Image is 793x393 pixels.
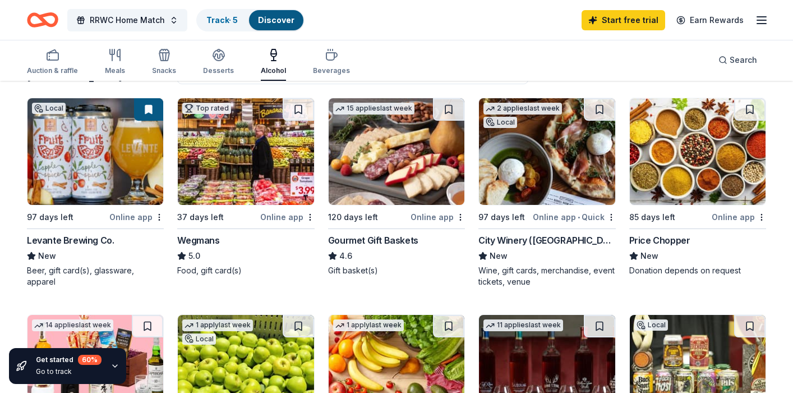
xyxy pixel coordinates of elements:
a: Image for City Winery (Philadelphia)2 applieslast weekLocal97 days leftOnline app•QuickCity Winer... [478,98,615,287]
div: Go to track [36,367,102,376]
img: Image for City Winery (Philadelphia) [479,98,615,205]
button: Auction & raffle [27,44,78,81]
div: 120 days left [328,211,378,224]
button: Snacks [152,44,176,81]
a: Image for WegmansTop rated37 days leftOnline appWegmans5.0Food, gift card(s) [177,98,314,276]
div: City Winery ([GEOGRAPHIC_DATA]) [478,234,615,247]
div: Online app [109,210,164,224]
div: Donation depends on request [629,265,766,276]
a: Start free trial [582,10,665,30]
button: RRWC Home Match [67,9,187,31]
div: Online app [712,210,766,224]
div: Snacks [152,66,176,75]
button: Track· 5Discover [196,9,305,31]
span: New [640,249,658,263]
div: Get started [36,355,102,365]
button: Alcohol [261,44,286,81]
img: Image for Gourmet Gift Baskets [329,98,464,205]
span: 4.6 [339,249,352,263]
div: Local [32,103,66,114]
div: 60 % [78,355,102,365]
div: Beer, gift card(s), glassware, apparel [27,265,164,287]
div: Online app [411,210,465,224]
div: Local [634,319,668,331]
div: Beverages [313,66,350,75]
img: Image for Levante Brewing Co. [27,98,163,205]
span: New [38,249,56,263]
div: 37 days left [177,211,224,224]
div: 2 applies last week [483,103,562,115]
img: Image for Wegmans [178,98,313,205]
div: 97 days left [478,211,525,224]
span: 5.0 [188,249,200,263]
div: 14 applies last week [32,319,113,331]
div: 11 applies last week [483,319,563,331]
button: Search [709,49,766,71]
a: Track· 5 [206,15,238,25]
div: Gift basket(s) [328,265,465,276]
div: 85 days left [629,211,675,224]
div: 1 apply last week [333,319,404,331]
div: Local [182,333,216,345]
div: Online app Quick [533,210,616,224]
div: Food, gift card(s) [177,265,314,276]
span: RRWC Home Match [90,13,165,27]
span: • [578,213,580,222]
a: Discover [258,15,294,25]
button: Beverages [313,44,350,81]
div: Levante Brewing Co. [27,234,114,247]
div: 97 days left [27,211,73,224]
div: Top rated [182,103,231,114]
img: Image for Price Chopper [630,98,766,205]
div: Price Chopper [629,234,690,247]
div: 1 apply last week [182,319,253,331]
div: Online app [260,210,315,224]
span: New [490,249,508,263]
button: Desserts [203,44,234,81]
span: Search [730,53,757,67]
a: Image for Levante Brewing Co.Local97 days leftOnline appLevante Brewing Co.NewBeer, gift card(s),... [27,98,164,287]
div: Desserts [203,66,234,75]
div: Gourmet Gift Baskets [328,234,418,247]
button: Meals [105,44,125,81]
a: Image for Price Chopper85 days leftOnline appPrice ChopperNewDonation depends on request [629,98,766,276]
a: Image for Gourmet Gift Baskets15 applieslast week120 days leftOnline appGourmet Gift Baskets4.6Gi... [328,98,465,276]
div: Alcohol [261,66,286,75]
div: Wine, gift cards, merchandise, event tickets, venue [478,265,615,287]
div: Local [483,117,517,128]
div: Meals [105,66,125,75]
div: Wegmans [177,234,219,247]
a: Earn Rewards [670,10,750,30]
div: Auction & raffle [27,66,78,75]
div: 15 applies last week [333,103,414,115]
a: Home [27,7,58,33]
